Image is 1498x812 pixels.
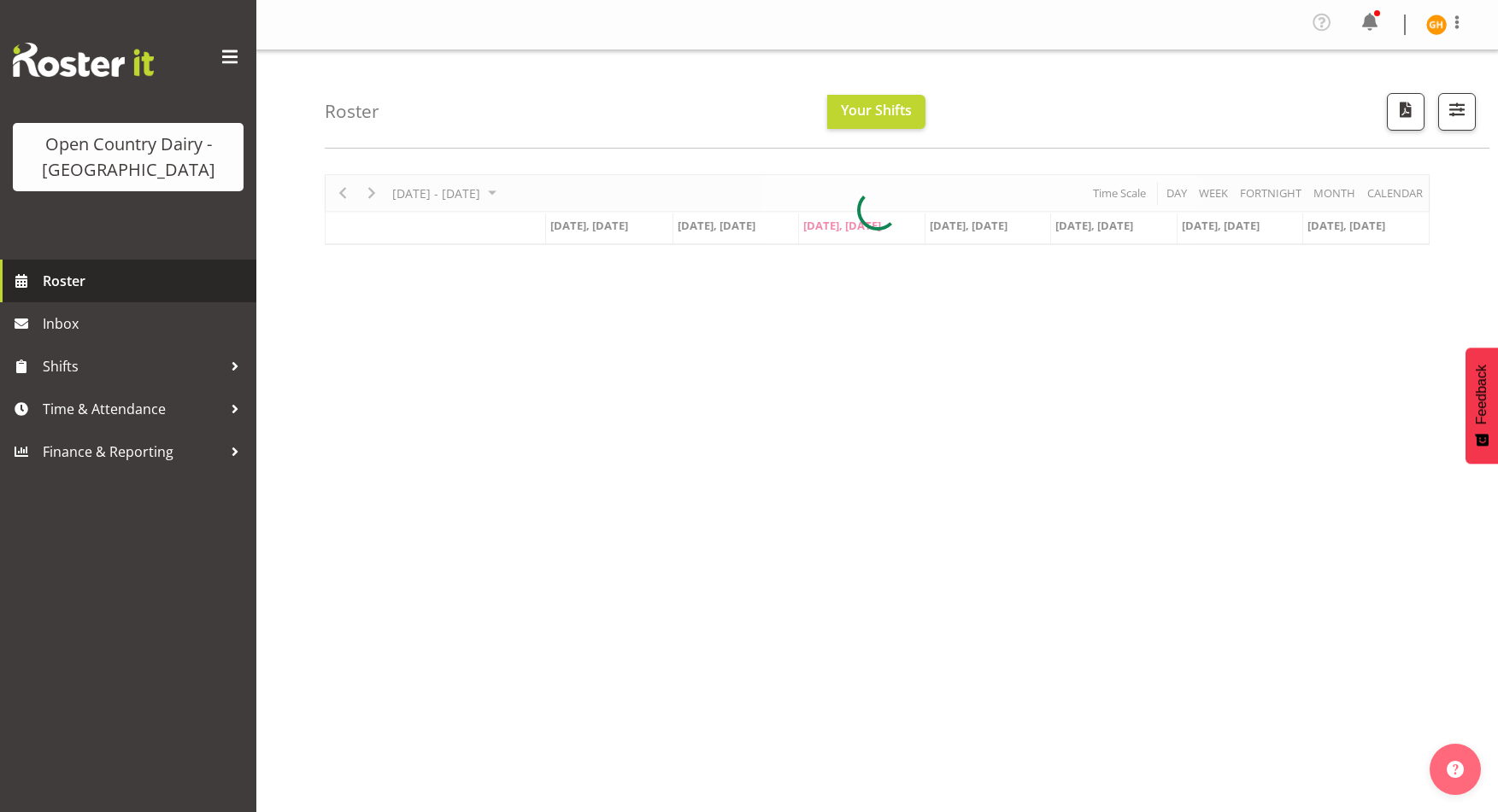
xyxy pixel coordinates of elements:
span: Shifts [43,353,222,379]
span: Inbox [43,311,248,336]
button: Download a PDF of the roster according to the set date range. [1387,93,1425,131]
span: Feedback [1474,365,1489,424]
img: graham-houghton8496.jpg [1426,15,1447,35]
span: Roster [43,268,248,294]
span: Finance & Reporting [43,439,222,464]
button: Feedback - Show survey [1466,348,1498,464]
button: Your Shifts [827,95,925,129]
span: Your Shifts [841,101,912,120]
h4: Roster [325,102,379,121]
button: Filter Shifts [1438,93,1476,131]
img: Rosterit website logo [13,43,154,77]
span: Time & Attendance [43,396,222,422]
div: Open Country Dairy - [GEOGRAPHIC_DATA] [30,131,226,183]
img: help-xxl-2.png [1447,761,1464,778]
